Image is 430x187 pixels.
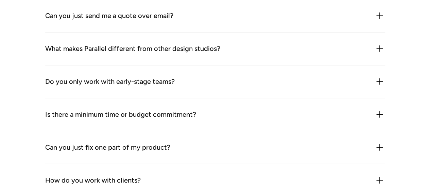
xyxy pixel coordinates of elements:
[45,142,170,153] div: Can you just fix one part of my product?
[45,109,196,120] div: Is there a minimum time or budget commitment?
[45,43,220,54] div: What makes Parallel different from other design studios?
[45,11,173,21] div: Can you just send me a quote over email?
[45,76,175,87] div: Do you only work with early-stage teams?
[45,175,141,186] div: How do you work with clients?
